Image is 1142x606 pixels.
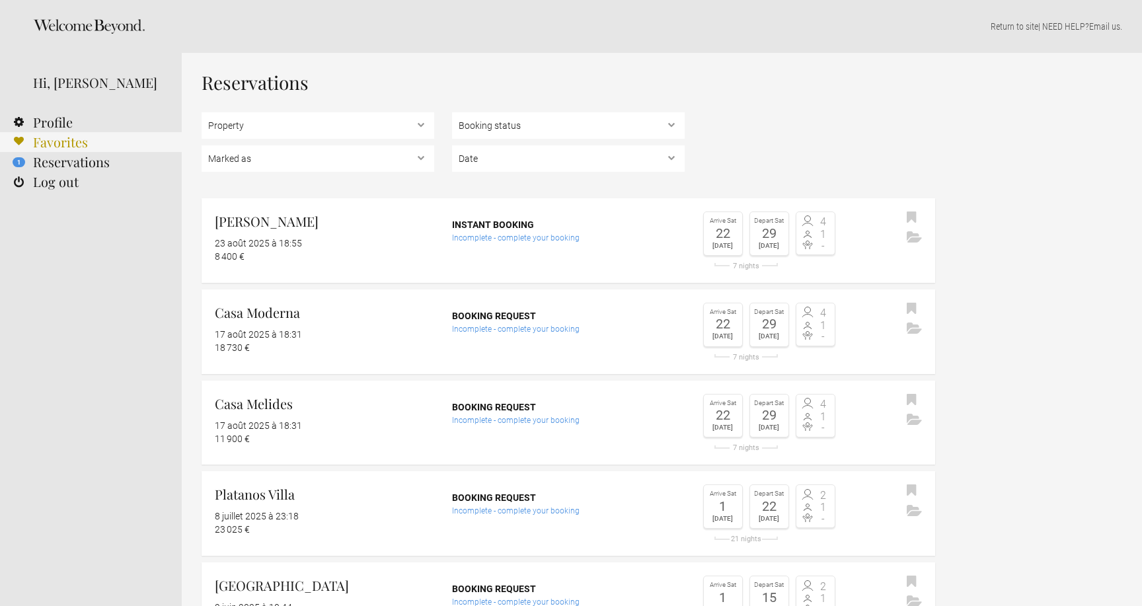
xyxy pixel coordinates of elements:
[816,321,831,331] span: 1
[753,330,785,342] div: [DATE]
[215,524,250,535] flynt-currency: 23 025 €
[707,215,739,227] div: Arrive Sat
[215,303,434,322] h2: Casa Moderna
[452,218,685,231] div: Instant booking
[703,262,789,270] div: 7 nights
[991,21,1038,32] a: Return to site
[903,572,920,592] button: Bookmark
[816,582,831,592] span: 2
[753,317,785,330] div: 29
[215,238,302,248] flynt-date-display: 23 août 2025 à 18:55
[816,412,831,422] span: 1
[816,241,831,251] span: -
[707,591,739,604] div: 1
[903,481,920,501] button: Bookmark
[703,535,789,543] div: 21 nights
[707,240,739,252] div: [DATE]
[452,231,685,245] div: Incomplete - complete your booking
[753,422,785,434] div: [DATE]
[753,488,785,500] div: Depart Sat
[452,322,685,336] div: Incomplete - complete your booking
[816,331,831,342] span: -
[33,73,162,93] div: Hi, [PERSON_NAME]
[215,484,434,504] h2: Platanos Villa
[753,580,785,591] div: Depart Sat
[215,329,302,340] flynt-date-display: 17 août 2025 à 18:31
[13,157,25,167] flynt-notification-badge: 1
[753,591,785,604] div: 15
[202,145,434,172] select: , , ,
[452,309,685,322] div: Booking request
[753,240,785,252] div: [DATE]
[703,444,789,451] div: 7 nights
[215,342,250,353] flynt-currency: 18 730 €
[202,112,434,139] select: , , , , , ,
[753,398,785,409] div: Depart Sat
[707,513,739,525] div: [DATE]
[707,488,739,500] div: Arrive Sat
[816,422,831,433] span: -
[202,20,1122,33] p: | NEED HELP? .
[707,500,739,513] div: 1
[816,490,831,501] span: 2
[903,228,925,248] button: Archive
[452,145,685,172] select: ,
[753,500,785,513] div: 22
[903,410,925,430] button: Archive
[215,511,299,521] flynt-date-display: 8 juillet 2025 à 23:18
[215,434,250,444] flynt-currency: 11 900 €
[202,289,935,374] a: Casa Moderna 17 août 2025 à 18:31 18 730 € Booking request Incomplete - complete your booking Arr...
[202,73,935,93] h1: Reservations
[707,307,739,318] div: Arrive Sat
[816,399,831,410] span: 4
[215,394,434,414] h2: Casa Melides
[903,299,920,319] button: Bookmark
[452,491,685,504] div: Booking request
[703,354,789,361] div: 7 nights
[215,420,302,431] flynt-date-display: 17 août 2025 à 18:31
[707,330,739,342] div: [DATE]
[816,229,831,240] span: 1
[816,593,831,604] span: 1
[753,307,785,318] div: Depart Sat
[753,227,785,240] div: 29
[707,398,739,409] div: Arrive Sat
[215,576,434,595] h2: [GEOGRAPHIC_DATA]
[903,319,925,339] button: Archive
[707,580,739,591] div: Arrive Sat
[202,471,935,556] a: Platanos Villa 8 juillet 2025 à 23:18 23 025 € Booking request Incomplete - complete your booking...
[816,308,831,319] span: 4
[452,400,685,414] div: Booking request
[707,227,739,240] div: 22
[215,211,434,231] h2: [PERSON_NAME]
[202,198,935,283] a: [PERSON_NAME] 23 août 2025 à 18:55 8 400 € Instant booking Incomplete - complete your booking Arr...
[707,422,739,434] div: [DATE]
[816,513,831,524] span: -
[816,217,831,227] span: 4
[707,317,739,330] div: 22
[753,513,785,525] div: [DATE]
[903,502,925,521] button: Archive
[816,502,831,513] span: 1
[1089,21,1120,32] a: Email us
[452,112,685,139] select: , ,
[903,391,920,410] button: Bookmark
[202,381,935,465] a: Casa Melides 17 août 2025 à 18:31 11 900 € Booking request Incomplete - complete your booking Arr...
[452,414,685,427] div: Incomplete - complete your booking
[753,215,785,227] div: Depart Sat
[753,408,785,422] div: 29
[903,208,920,228] button: Bookmark
[707,408,739,422] div: 22
[452,504,685,517] div: Incomplete - complete your booking
[452,582,685,595] div: Booking request
[215,251,245,262] flynt-currency: 8 400 €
